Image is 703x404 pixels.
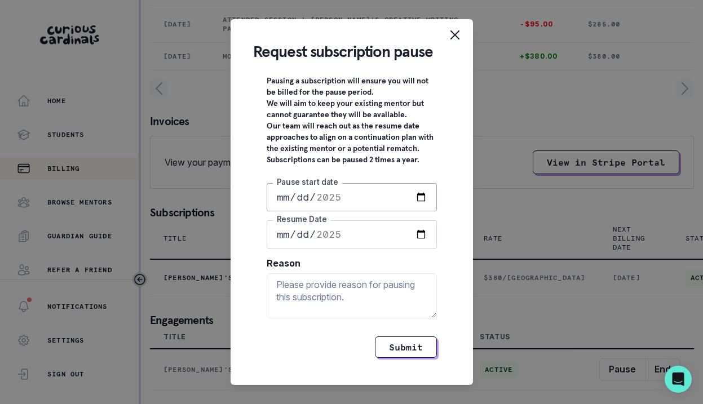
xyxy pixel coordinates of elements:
[267,258,430,269] label: Reason
[444,24,466,46] button: Close
[665,366,692,393] div: Open Intercom Messenger
[375,336,437,358] button: Submit
[253,42,450,61] header: Request subscription pause
[267,75,437,165] p: Pausing a subscription will ensure you will not be billed for the pause period. We will aim to ke...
